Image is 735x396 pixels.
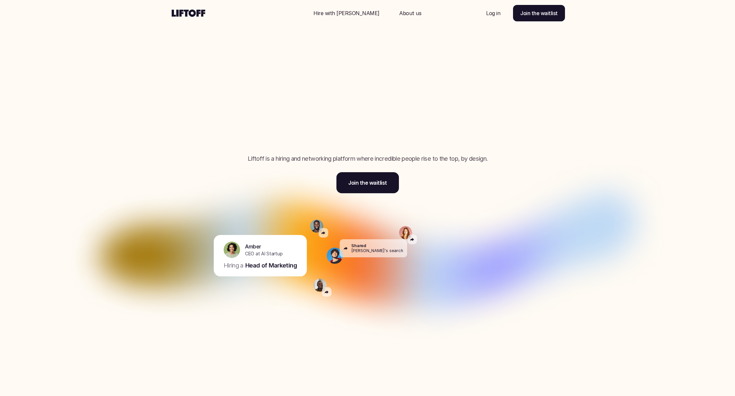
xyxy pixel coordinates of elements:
span: e [423,105,433,128]
a: Nav Link [391,5,429,21]
span: i [342,105,348,128]
span: d [387,105,400,128]
span: e [343,129,353,152]
span: y [396,129,407,152]
p: [PERSON_NAME]'s search [351,248,403,253]
span: . [478,129,482,152]
span: r [272,129,280,152]
span: e [378,105,387,128]
span: l [377,129,382,152]
span: t [434,129,441,152]
span: s [461,129,471,152]
span: t [471,129,478,152]
p: Marketing leader [460,258,495,265]
span: b [405,105,417,128]
span: u [449,129,461,152]
p: Join the waitlist [520,9,558,17]
p: [PERSON_NAME] [460,250,501,258]
span: i [282,105,288,128]
span: p [364,129,377,152]
span: i [400,105,405,128]
span: u [291,129,303,152]
span: t [253,129,260,152]
span: r [441,129,449,152]
span: f [437,105,444,128]
a: Join the waitlist [336,172,399,193]
span: o [407,129,418,152]
span: u [418,129,430,152]
p: Amber [245,242,261,250]
a: Nav Link [478,5,508,21]
span: t [450,105,457,128]
span: o [280,129,291,152]
span: e [382,129,392,152]
span: , [457,105,462,128]
span: n [348,105,360,128]
p: Liftoff is a hiring and networking platform where incredible people rise to the top, by design. [228,154,507,163]
span: d [300,105,312,128]
span: a [316,105,326,128]
span: l [417,105,423,128]
p: [PERSON_NAME] [358,283,392,288]
p: Join the waitlist [348,179,387,187]
p: Head of Marketing [245,261,297,270]
span: n [326,105,338,128]
p: About us [399,9,421,17]
span: n [288,105,300,128]
a: Nav Link [306,5,387,21]
p: Log in [486,9,500,17]
p: Recommended [358,278,390,283]
p: Hire with [PERSON_NAME] [313,9,380,17]
p: Interested in [438,269,472,278]
span: o [353,129,364,152]
span: c [360,105,370,128]
span: i [444,105,450,128]
span: F [269,105,282,128]
span: h [260,129,272,152]
a: Join the waitlist [513,5,565,21]
span: h [315,129,327,152]
p: CEO at AI Startup [245,250,282,257]
p: Hiring a [224,261,243,270]
span: g [303,129,315,152]
p: Early stage AI [473,269,511,278]
span: r [370,105,378,128]
p: Shared [351,243,366,248]
span: p [331,129,343,152]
